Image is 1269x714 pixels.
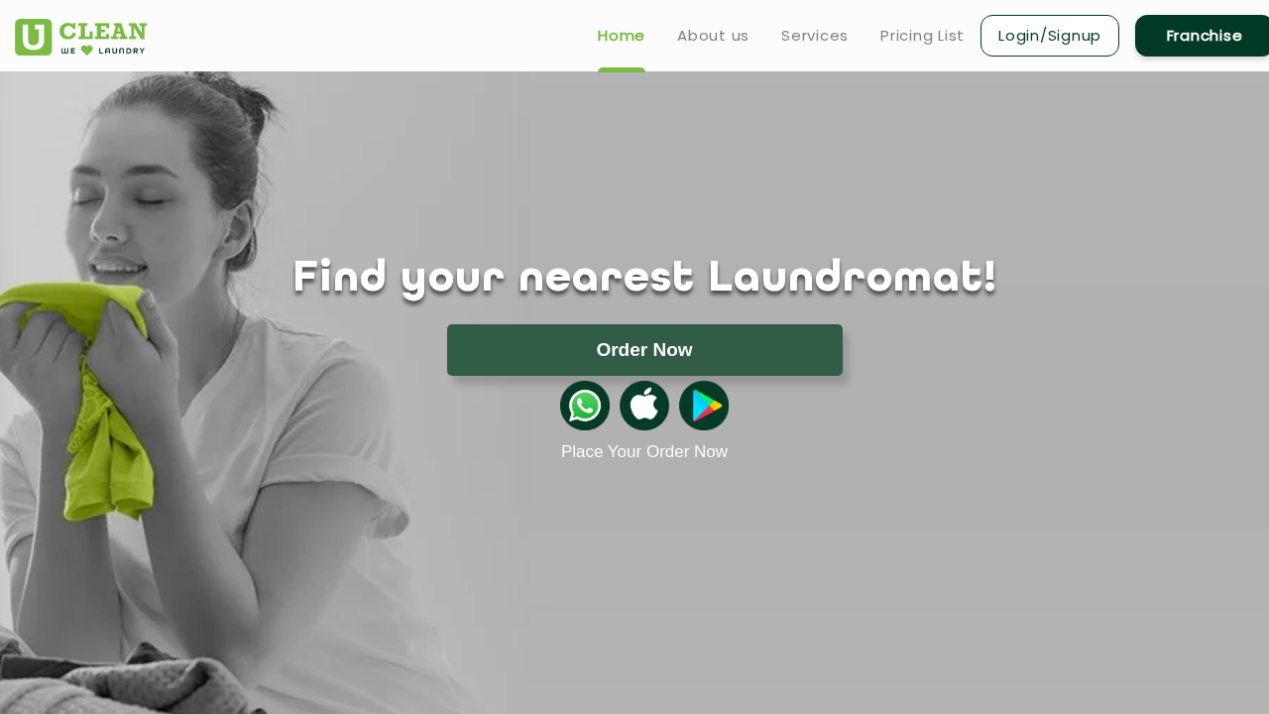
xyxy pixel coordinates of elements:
[447,324,843,376] button: Order Now
[781,24,849,48] a: Services
[598,24,645,48] a: Home
[620,381,669,430] img: apple-icon.png
[679,381,729,430] img: playstoreicon.png
[677,24,750,48] a: About us
[981,15,1119,57] a: Login/Signup
[15,19,147,56] img: UClean Laundry and Dry Cleaning
[561,442,728,462] a: Place Your Order Now
[880,24,965,48] a: Pricing List
[560,381,610,430] img: whatsappicon.png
